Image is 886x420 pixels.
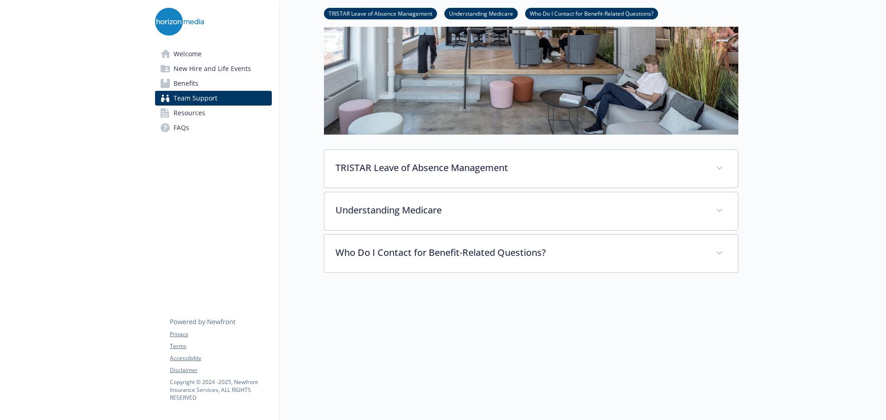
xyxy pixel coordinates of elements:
[324,235,738,272] div: Who Do I Contact for Benefit-Related Questions?
[335,203,705,217] p: Understanding Medicare
[170,342,271,350] a: Terms
[155,120,272,135] a: FAQs
[335,161,705,175] p: TRISTAR Leave of Absence Management
[170,366,271,374] a: Disclaimer
[324,150,738,188] div: TRISTAR Leave of Absence Management
[155,47,272,61] a: Welcome
[174,120,189,135] span: FAQs
[155,91,272,106] a: Team Support
[170,378,271,402] p: Copyright © 2024 - 2025 , Newfront Insurance Services, ALL RIGHTS RESERVED
[335,246,705,260] p: Who Do I Contact for Benefit-Related Questions?
[324,192,738,230] div: Understanding Medicare
[174,76,198,91] span: Benefits
[170,354,271,362] a: Accessibility
[155,106,272,120] a: Resources
[155,61,272,76] a: New Hire and Life Events
[174,106,205,120] span: Resources
[174,47,202,61] span: Welcome
[155,76,272,91] a: Benefits
[444,9,518,18] a: Understanding Medicare
[170,330,271,338] a: Privacy
[324,9,437,18] a: TRISTAR Leave of Absence Management
[174,91,217,106] span: Team Support
[525,9,658,18] a: Who Do I Contact for Benefit-Related Questions?
[174,61,251,76] span: New Hire and Life Events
